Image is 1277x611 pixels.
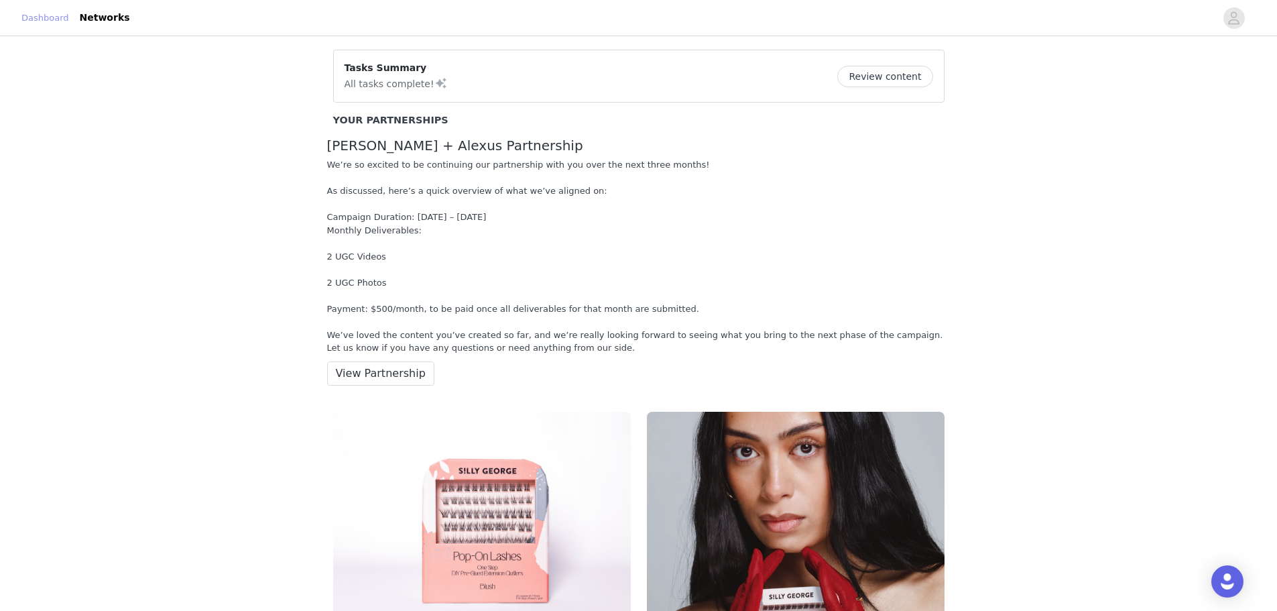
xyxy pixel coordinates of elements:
[72,3,138,33] a: Networks
[1211,565,1243,598] div: Open Intercom Messenger
[345,61,448,75] p: Tasks Summary
[327,158,951,355] div: We’re so excited to be continuing our partnership with you over the next three months! As discuss...
[327,138,951,154] div: [PERSON_NAME] + Alexus Partnership
[333,113,945,128] div: Your Partnerships
[327,362,434,386] button: View Partnership
[345,75,448,91] p: All tasks complete!
[1227,7,1240,29] div: avatar
[21,11,69,25] a: Dashboard
[837,66,932,87] button: Review content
